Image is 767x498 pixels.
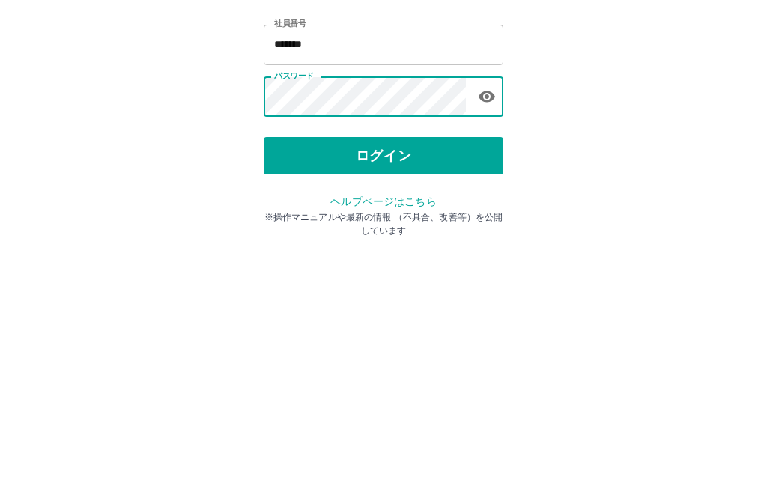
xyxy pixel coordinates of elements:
button: ログイン [264,259,503,297]
a: ヘルプページはこちら [330,318,436,330]
label: 社員番号 [274,140,306,151]
label: パスワード [274,192,314,204]
h2: ログイン [335,94,433,123]
p: ※操作マニュアルや最新の情報 （不具合、改善等）を公開しています [264,332,503,359]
